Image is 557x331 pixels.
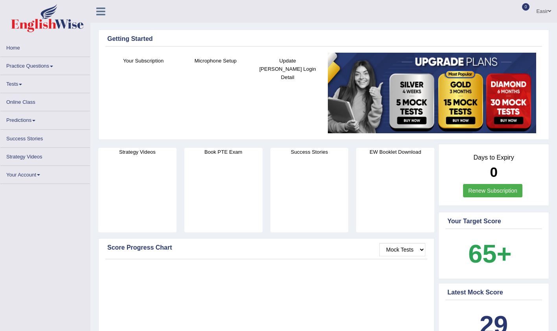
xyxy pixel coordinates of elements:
[490,164,497,180] b: 0
[107,243,425,252] div: Score Progress Chart
[107,34,540,44] div: Getting Started
[0,93,90,108] a: Online Class
[0,75,90,90] a: Tests
[0,166,90,181] a: Your Account
[0,39,90,54] a: Home
[447,154,540,161] h4: Days to Expiry
[0,148,90,163] a: Strategy Videos
[184,57,248,65] h4: Microphone Setup
[0,130,90,145] a: Success Stories
[356,148,434,156] h4: EW Booklet Download
[447,217,540,226] div: Your Target Score
[270,148,349,156] h4: Success Stories
[468,239,511,268] b: 65+
[98,148,176,156] h4: Strategy Videos
[463,184,522,197] a: Renew Subscription
[0,57,90,72] a: Practice Questions
[256,57,320,81] h4: Update [PERSON_NAME] Login Detail
[447,288,540,297] div: Latest Mock Score
[0,111,90,127] a: Predictions
[328,53,537,133] img: small5.jpg
[111,57,176,65] h4: Your Subscription
[184,148,263,156] h4: Book PTE Exam
[522,3,530,11] span: 0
